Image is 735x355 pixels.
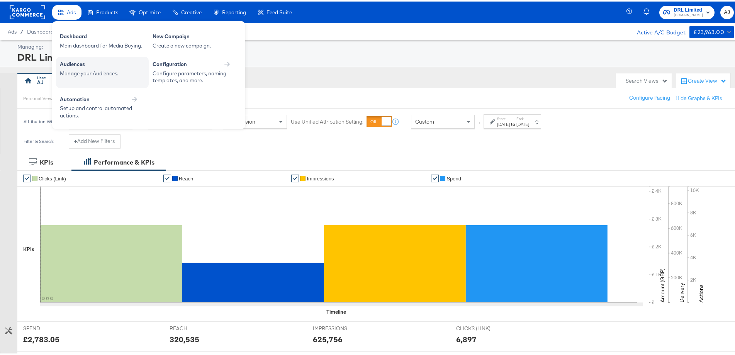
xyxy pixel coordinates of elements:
span: Reach [179,174,194,180]
span: Clicks (Link) [39,174,66,180]
div: 625,756 [313,332,343,343]
label: End: [516,115,529,120]
div: DRL Limited [17,49,732,62]
span: Feed Suite [267,8,292,14]
div: Performance & KPIs [94,156,154,165]
text: Actions [698,283,704,301]
span: SPEND [23,323,81,331]
div: Search Views [626,76,668,83]
button: Configure Pacing [624,90,676,104]
span: Products [96,8,118,14]
button: Hide Graphs & KPIs [676,93,722,100]
span: [DOMAIN_NAME] [674,11,703,17]
div: Timeline [326,307,346,314]
strong: + [74,136,77,143]
span: REACH [170,323,227,331]
span: Custom [415,117,434,124]
button: AJ [720,4,734,18]
button: +Add New Filters [69,133,121,147]
div: 6,897 [456,332,477,343]
div: Filter & Search: [23,137,54,143]
span: Creative [181,8,202,14]
label: Start: [497,115,510,120]
div: Personal View Actions: [23,94,70,100]
span: Spend [446,174,461,180]
div: [DATE] [516,120,529,126]
span: Optimize [139,8,161,14]
div: Attribution Window: [23,117,65,123]
div: Managing: [17,42,732,49]
strong: to [510,120,516,126]
span: Impressions [307,174,334,180]
div: 320,535 [170,332,199,343]
span: Ads [8,27,17,33]
div: AJ [37,77,44,85]
div: [DATE] [497,120,510,126]
div: Active A/C Budget [629,24,686,36]
text: Delivery [678,281,685,301]
div: KPIs [23,244,34,251]
span: Ads [67,8,76,14]
button: £23,963.00 [689,24,734,37]
span: Reporting [222,8,246,14]
div: KPIs [40,156,53,165]
text: Amount (GBP) [659,267,666,301]
span: / [17,27,27,33]
a: ✔ [163,173,171,181]
span: IMPRESSIONS [313,323,371,331]
span: ↑ [475,120,483,123]
a: ✔ [23,173,31,181]
span: AJ [723,7,731,15]
a: ✔ [431,173,439,181]
a: Dashboard [27,27,54,33]
span: CLICKS (LINK) [456,323,514,331]
div: £2,783.05 [23,332,59,343]
a: ✔ [291,173,299,181]
label: Use Unified Attribution Setting: [291,117,363,124]
div: Create View [688,76,727,83]
div: £23,963.00 [693,26,724,36]
button: DRL Limited[DOMAIN_NAME] [659,4,715,18]
span: DRL Limited [674,5,703,13]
